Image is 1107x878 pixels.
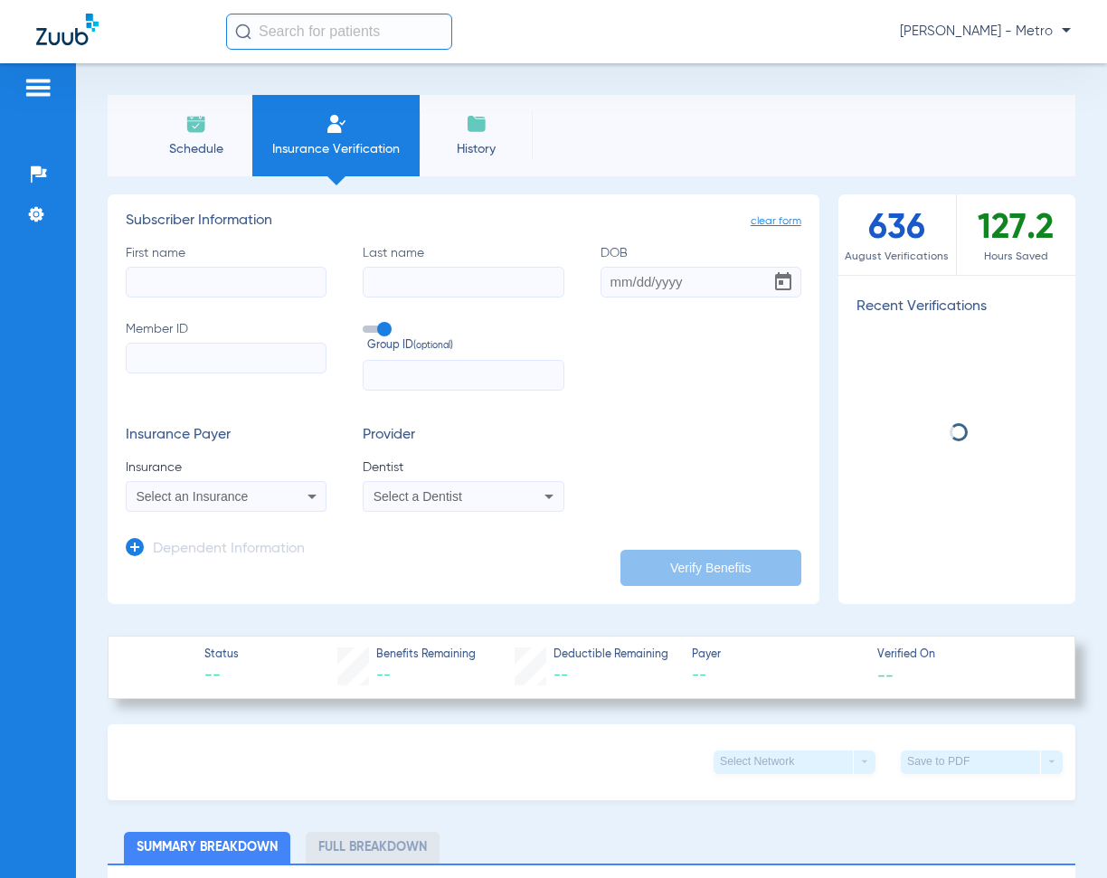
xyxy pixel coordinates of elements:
h3: Insurance Payer [126,427,326,445]
span: Deductible Remaining [553,647,668,664]
li: Summary Breakdown [124,832,290,864]
h3: Subscriber Information [126,212,801,231]
span: Verified On [877,647,1046,664]
span: [PERSON_NAME] - Metro [900,23,1071,41]
span: Payer [692,647,861,664]
input: Search for patients [226,14,452,50]
h3: Provider [363,427,563,445]
img: hamburger-icon [24,77,52,99]
span: -- [877,666,894,684]
label: DOB [601,244,801,297]
small: (optional) [413,338,453,354]
img: Schedule [185,113,207,135]
div: 127.2 [957,194,1075,275]
img: Search Icon [235,24,251,40]
span: Status [204,647,239,664]
span: Benefits Remaining [376,647,476,664]
label: Last name [363,244,563,297]
label: Member ID [126,320,326,391]
span: Select an Insurance [137,489,249,504]
span: Hours Saved [957,248,1075,266]
img: History [466,113,487,135]
input: Member ID [126,343,326,373]
span: Insurance Verification [266,140,406,158]
button: Open calendar [765,264,801,300]
input: First name [126,267,326,297]
label: First name [126,244,326,297]
span: clear form [751,212,801,231]
span: History [433,140,519,158]
span: -- [204,665,239,687]
div: 636 [838,194,957,275]
span: Insurance [126,458,326,477]
span: Schedule [153,140,239,158]
span: Select a Dentist [374,489,462,504]
span: August Verifications [838,248,956,266]
span: -- [553,668,568,683]
span: -- [376,668,391,683]
li: Full Breakdown [306,832,440,864]
input: Last name [363,267,563,297]
img: Manual Insurance Verification [326,113,347,135]
button: Verify Benefits [620,550,801,586]
span: -- [692,665,861,687]
span: Dentist [363,458,563,477]
h3: Recent Verifications [838,298,1075,316]
span: Group ID [367,338,563,354]
input: DOBOpen calendar [601,267,801,297]
h3: Dependent Information [153,541,305,559]
img: Zuub Logo [36,14,99,45]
